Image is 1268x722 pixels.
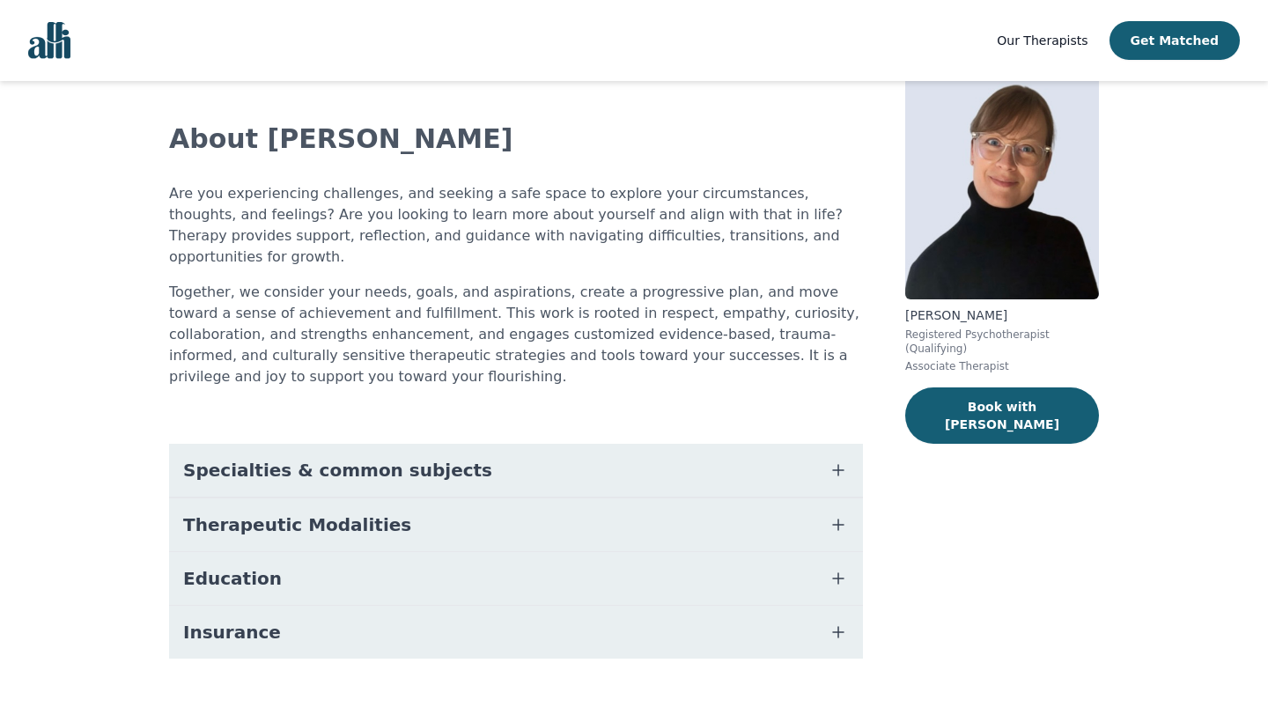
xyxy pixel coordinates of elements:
[905,306,1099,324] p: [PERSON_NAME]
[905,328,1099,356] p: Registered Psychotherapist (Qualifying)
[169,183,863,268] p: Are you experiencing challenges, and seeking a safe space to explore your circumstances, thoughts...
[905,387,1099,444] button: Book with [PERSON_NAME]
[169,498,863,551] button: Therapeutic Modalities
[169,123,863,155] h2: About [PERSON_NAME]
[905,359,1099,373] p: Associate Therapist
[183,620,281,645] span: Insurance
[183,512,411,537] span: Therapeutic Modalities
[169,606,863,659] button: Insurance
[997,30,1087,51] a: Our Therapists
[169,552,863,605] button: Education
[183,458,492,483] span: Specialties & common subjects
[905,46,1099,299] img: Angela_Earl
[183,566,282,591] span: Education
[169,444,863,497] button: Specialties & common subjects
[997,33,1087,48] span: Our Therapists
[1109,21,1240,60] button: Get Matched
[28,22,70,59] img: alli logo
[169,282,863,387] p: Together, we consider your needs, goals, and aspirations, create a progressive plan, and move tow...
